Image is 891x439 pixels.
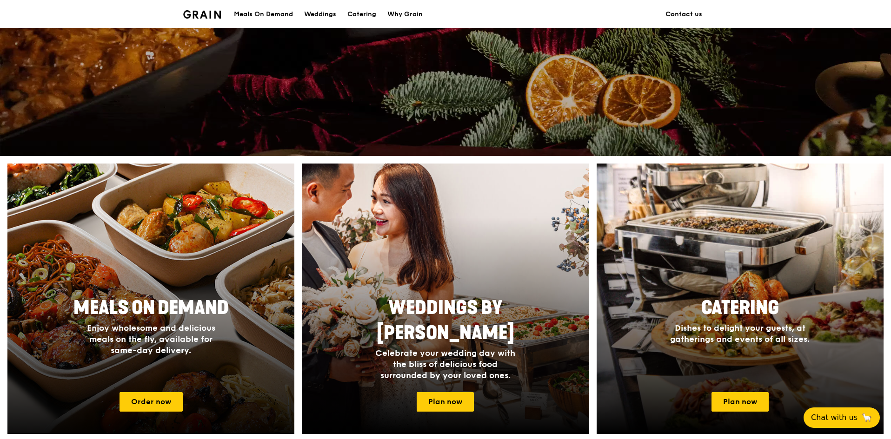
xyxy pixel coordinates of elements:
span: Celebrate your wedding day with the bliss of delicious food surrounded by your loved ones. [375,348,515,380]
img: weddings-card.4f3003b8.jpg [302,164,589,434]
a: Plan now [417,392,474,412]
a: Order now [120,392,183,412]
button: Chat with us🦙 [804,407,880,428]
a: CateringDishes to delight your guests, at gatherings and events of all sizes.Plan now [597,164,884,434]
a: Why Grain [382,0,428,28]
img: catering-card.e1cfaf3e.jpg [597,164,884,434]
span: Catering [701,297,779,319]
a: Meals On DemandEnjoy wholesome and delicious meals on the fly, available for same-day delivery.Or... [7,164,294,434]
div: Why Grain [387,0,423,28]
span: Dishes to delight your guests, at gatherings and events of all sizes. [670,323,810,344]
span: Weddings by [PERSON_NAME] [377,297,514,344]
div: Catering [347,0,376,28]
a: Catering [342,0,382,28]
span: Enjoy wholesome and delicious meals on the fly, available for same-day delivery. [87,323,215,355]
a: Plan now [711,392,769,412]
div: Weddings [304,0,336,28]
a: Weddings [299,0,342,28]
span: Chat with us [811,412,858,423]
a: Weddings by [PERSON_NAME]Celebrate your wedding day with the bliss of delicious food surrounded b... [302,164,589,434]
span: Meals On Demand [73,297,229,319]
img: Grain [183,10,221,19]
span: 🦙 [861,412,872,423]
a: Contact us [660,0,708,28]
div: Meals On Demand [234,0,293,28]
